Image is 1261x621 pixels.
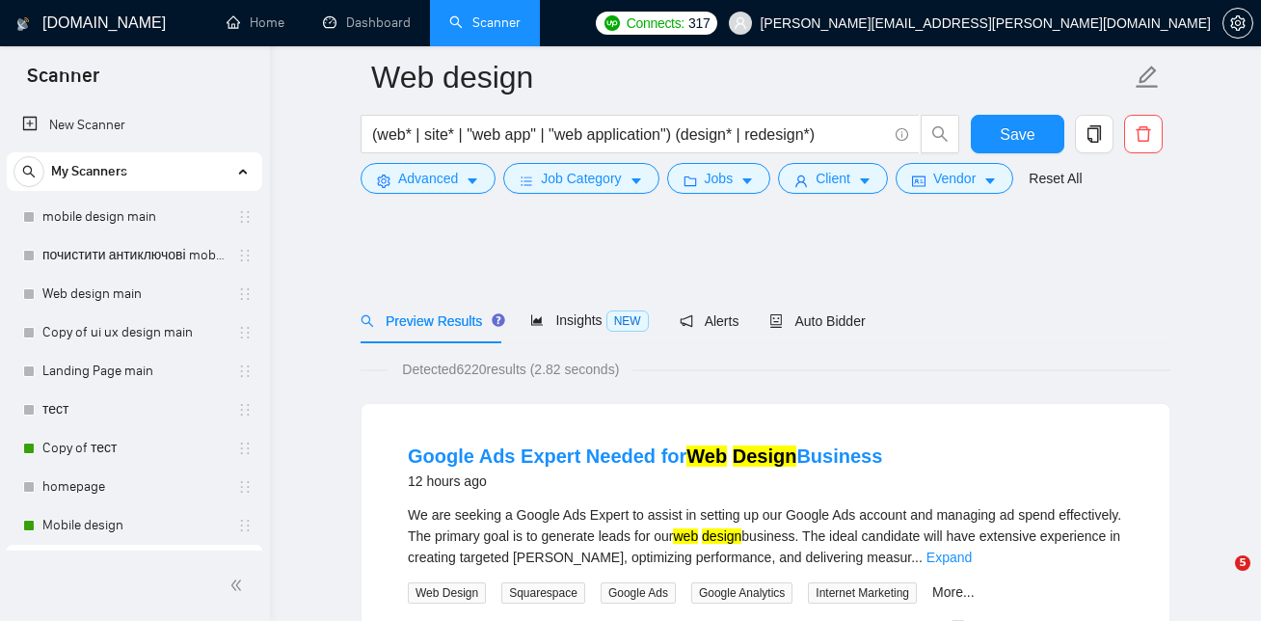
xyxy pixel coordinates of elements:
span: NEW [606,310,649,332]
span: Internet Marketing [808,582,917,604]
span: holder [237,286,253,302]
div: 12 hours ago [408,470,882,493]
a: Copy of тест [42,429,226,468]
img: logo [16,9,30,40]
span: folder [684,174,697,188]
span: holder [237,518,253,533]
span: user [794,174,808,188]
span: bars [520,174,533,188]
button: folderJobscaret-down [667,163,771,194]
button: idcardVendorcaret-down [896,163,1013,194]
span: Google Ads [601,582,676,604]
a: homeHome [227,14,284,31]
span: Preview Results [361,313,499,329]
button: barsJob Categorycaret-down [503,163,658,194]
img: upwork-logo.png [604,15,620,31]
span: setting [1223,15,1252,31]
span: caret-down [740,174,754,188]
span: Job Category [541,168,621,189]
span: 5 [1235,555,1250,571]
a: homepage [42,468,226,506]
span: idcard [912,174,926,188]
mark: web [673,528,698,544]
span: ... [911,550,923,565]
span: Jobs [705,168,734,189]
span: 317 [688,13,710,34]
span: copy [1076,125,1113,143]
a: Copy of ui ux design main [42,313,226,352]
span: My Scanners [51,152,127,191]
div: Tooltip anchor [490,311,507,329]
button: copy [1075,115,1113,153]
span: holder [237,209,253,225]
button: Save [971,115,1064,153]
span: info-circle [896,128,908,141]
a: Landing Page main [42,352,226,391]
li: New Scanner [7,106,262,145]
span: search [14,165,43,178]
button: search [921,115,959,153]
span: holder [237,325,253,340]
a: dashboardDashboard [323,14,411,31]
span: Alerts [680,313,739,329]
span: holder [237,364,253,379]
span: holder [237,479,253,495]
span: holder [237,441,253,456]
a: Google Ads Expert Needed forWeb DesignBusiness [408,445,882,467]
span: edit [1135,65,1160,90]
span: Connects: [627,13,684,34]
span: caret-down [466,174,479,188]
input: Search Freelance Jobs... [372,122,887,147]
span: search [361,314,374,328]
div: We are seeking a Google Ads Expert to assist in setting up our Google Ads account and managing ad... [408,504,1123,568]
span: Detected 6220 results (2.82 seconds) [389,359,632,380]
span: holder [237,248,253,263]
input: Scanner name... [371,53,1131,101]
a: Web design [42,545,226,583]
span: robot [769,314,783,328]
a: тест [42,391,226,429]
iframe: Intercom live chat [1195,555,1242,602]
mark: Design [733,445,797,467]
button: search [13,156,44,187]
span: Squarespace [501,582,585,604]
button: userClientcaret-down [778,163,888,194]
button: settingAdvancedcaret-down [361,163,496,194]
a: Reset All [1029,168,1082,189]
span: Vendor [933,168,976,189]
a: setting [1222,15,1253,31]
span: search [922,125,958,143]
span: Insights [530,312,648,328]
span: double-left [229,576,249,595]
span: Advanced [398,168,458,189]
button: delete [1124,115,1163,153]
span: area-chart [530,313,544,327]
span: notification [680,314,693,328]
mark: Web [686,445,727,467]
span: holder [237,402,253,418]
span: Client [816,168,850,189]
a: Web design main [42,275,226,313]
a: Expand [926,550,972,565]
a: mobile design main [42,198,226,236]
span: Google Analytics [691,582,792,604]
span: Save [1000,122,1034,147]
button: setting [1222,8,1253,39]
span: delete [1125,125,1162,143]
span: Auto Bidder [769,313,865,329]
span: caret-down [630,174,643,188]
a: почистити антиключові mobile design main [42,236,226,275]
span: setting [377,174,390,188]
span: Scanner [12,62,115,102]
a: searchScanner [449,14,521,31]
a: Mobile design [42,506,226,545]
mark: design [702,528,741,544]
span: caret-down [858,174,872,188]
a: More... [932,584,975,600]
span: caret-down [983,174,997,188]
a: New Scanner [22,106,247,145]
span: user [734,16,747,30]
span: Web Design [408,582,486,604]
